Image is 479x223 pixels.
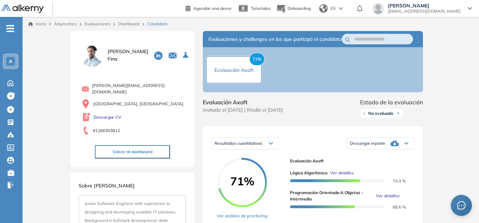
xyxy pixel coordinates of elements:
[330,170,354,176] span: Ver detalles
[118,21,140,26] a: Dashboard
[180,49,193,62] button: Seleccione la evaluación activa
[79,182,135,189] span: Sobre [PERSON_NAME]
[93,101,183,107] span: [GEOGRAPHIC_DATA], [GEOGRAPHIC_DATA]
[339,7,343,10] img: arrow
[28,21,46,27] a: Inicio
[319,4,328,13] img: world
[193,6,231,11] span: Agendar una demo
[290,190,373,202] span: Programación Orientada a Objetos - Intermedio
[327,170,354,176] button: Ver detalles
[6,28,14,29] i: -
[384,204,406,210] span: 68.6 %
[350,141,385,146] span: Descargar reporte
[388,8,461,14] span: [EMAIL_ADDRESS][DOMAIN_NAME]
[147,21,168,27] span: Candidato
[203,98,283,106] span: Evaluación Axoft
[287,6,311,11] span: Onboarding
[368,111,393,116] span: No evaluado
[214,141,262,146] span: Resultados cuantitativos
[79,42,105,68] img: PROFILE_MENU_LOGO_USER
[217,213,267,219] a: Ver análisis de proctoring
[331,5,336,12] span: ES
[360,98,423,106] span: Estado de la evaluación
[388,3,461,8] span: [PERSON_NAME]
[93,114,121,120] a: Descargar CV
[251,6,271,11] span: Tutoriales
[214,67,254,73] span: Evaluación Axoft
[376,193,400,199] span: Ver detalles
[203,106,283,114] span: Invitado el [DATE] | Rindió el [DATE]
[92,82,186,95] span: [PERSON_NAME][EMAIL_ADDRESS][DOMAIN_NAME]
[1,5,44,13] img: Logo
[9,58,12,64] span: A
[85,21,110,26] a: Evaluaciones
[290,158,409,164] span: Evaluación Axoft
[218,175,267,187] span: 71%
[457,201,466,210] span: message
[95,145,170,159] button: Volver al dashboard
[276,1,311,16] button: Onboarding
[249,53,265,66] span: 71%
[208,36,342,43] span: Evaluaciones y challenges en los que participó el candidato
[108,48,148,63] span: [PERSON_NAME] Fina
[373,193,400,199] button: Ver detalles
[396,111,400,116] img: Ícono de flecha
[186,4,231,12] a: Agendar una demo
[290,170,327,176] span: Lógica Algorítmica
[93,128,120,134] span: 91166303812
[384,178,406,184] span: 74.4 %
[54,21,77,26] span: Alkymetrics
